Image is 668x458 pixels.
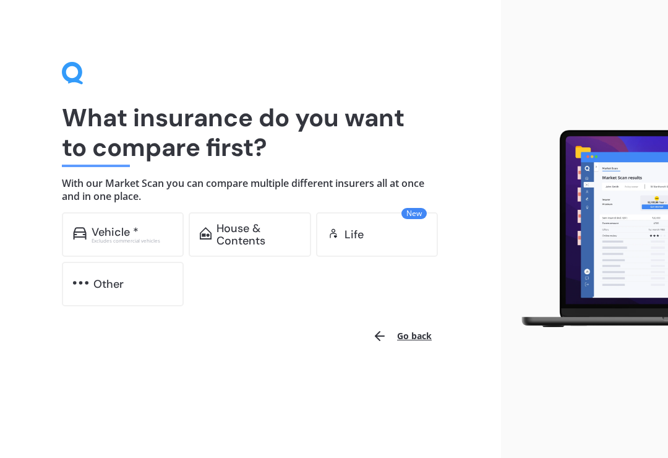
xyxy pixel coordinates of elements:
div: Excludes commercial vehicles [92,238,173,243]
h4: With our Market Scan you can compare multiple different insurers all at once and in one place. [62,177,439,202]
button: Go back [365,321,439,351]
img: life.f720d6a2d7cdcd3ad642.svg [327,227,340,240]
img: home-and-contents.b802091223b8502ef2dd.svg [200,227,212,240]
span: New [401,208,427,219]
div: Life [345,228,364,241]
div: Other [93,278,124,290]
div: Vehicle * [92,226,139,238]
img: car.f15378c7a67c060ca3f3.svg [73,227,87,240]
img: other.81dba5aafe580aa69f38.svg [73,277,88,289]
img: laptop.webp [511,126,668,332]
div: House & Contents [216,222,299,247]
h1: What insurance do you want to compare first? [62,103,439,162]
